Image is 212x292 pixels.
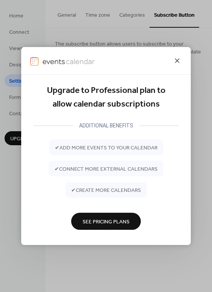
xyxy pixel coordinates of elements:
img: logo-icon [30,57,39,66]
span: ✔ connect more external calendars [55,165,157,173]
span: ✔ add more events to your calendar [55,144,157,152]
span: ✔ create more calendars [71,186,141,194]
div: Upgrade to Professional plan to allow calendar subscriptions [33,84,179,111]
span: See Pricing Plans [83,218,129,226]
div: ADDITIONAL BENEFITS [73,121,139,130]
button: See Pricing Plans [71,213,141,230]
img: logo-type [42,57,95,66]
